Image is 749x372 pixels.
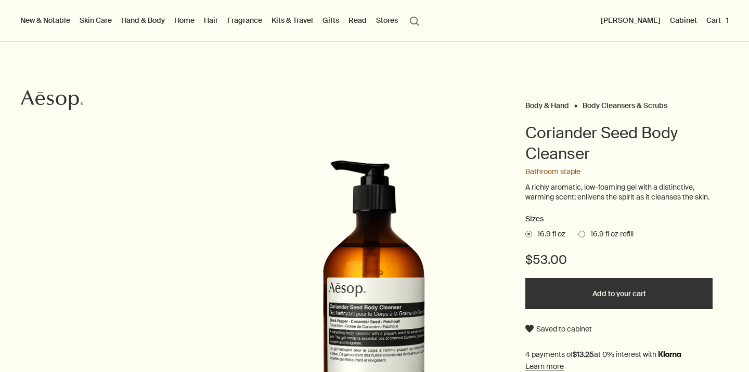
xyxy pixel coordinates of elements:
h1: Coriander Seed Body Cleanser [525,123,713,164]
button: Cart1 [704,14,731,27]
a: Gifts [320,14,341,27]
a: Read [346,14,369,27]
a: Home [172,14,197,27]
a: Aesop [18,87,86,116]
a: Fragrance [225,14,264,27]
a: Hair [202,14,220,27]
button: [PERSON_NAME] [599,14,663,27]
span: 16.9 fl oz [532,229,565,240]
a: Hand & Body [119,14,167,27]
h2: Sizes [525,213,713,225]
a: Kits & Travel [269,14,315,27]
a: Body & Hand [525,101,569,105]
button: New & Notable [18,14,72,27]
a: Skin Care [78,14,114,27]
button: Add to your cart - $53.00 [525,278,713,309]
span: 16.9 fl oz refill [585,229,634,240]
a: Body Cleansers & Scrubs [583,101,667,105]
button: Stores [374,14,400,27]
p: A richly aromatic, low-foaming gel with a distinctive, warming scent; enlivens the spirit as it c... [525,182,713,203]
button: Open search [405,10,424,30]
span: $53.00 [525,251,567,268]
svg: Aesop [21,90,83,111]
button: Saved to cabinet [525,320,592,338]
a: Cabinet [668,14,699,27]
